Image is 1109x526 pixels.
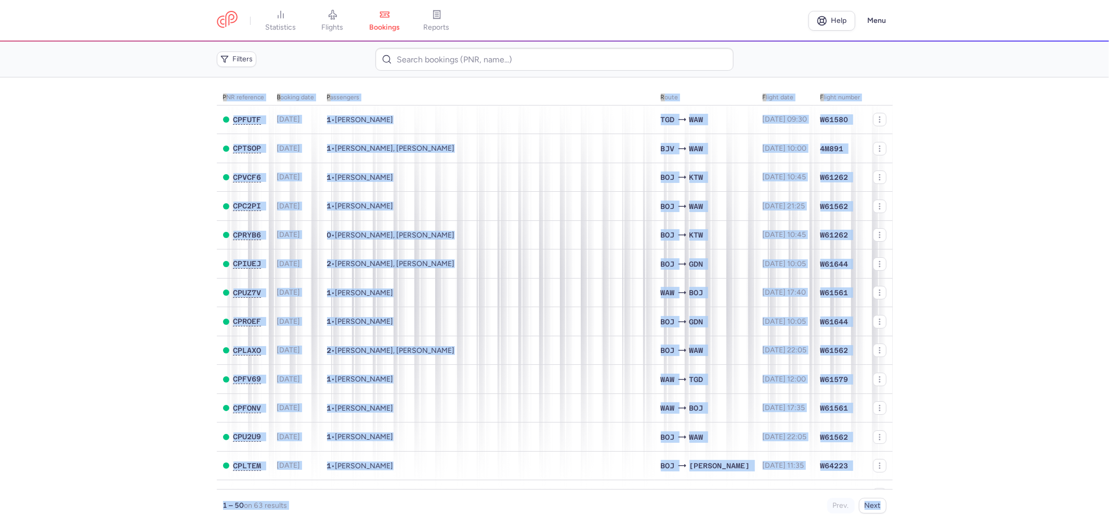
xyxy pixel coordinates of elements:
[655,90,756,106] th: Route
[327,144,332,152] span: 1
[327,173,332,181] span: 1
[223,501,244,510] strong: 1 – 50
[277,202,301,211] span: [DATE]
[335,231,455,240] span: Aniela WILCZEK, Elzbieta BIEGUN
[327,317,332,325] span: 1
[335,202,394,211] span: Alena NAVITSKAYA
[233,346,262,355] button: CPLAXO
[277,259,301,268] span: [DATE]
[233,375,262,383] span: CPFV69
[756,90,814,106] th: flight date
[277,230,301,239] span: [DATE]
[827,498,855,514] button: Prev.
[327,346,332,354] span: 2
[233,375,262,384] button: CPFV69
[763,403,805,412] span: [DATE] 17:35
[233,231,262,240] button: CPRYB6
[335,259,455,268] span: Veranika HIRO, Marharyta HIRO
[820,287,849,298] span: W61561
[233,462,262,470] button: CPLTEM
[233,404,262,413] button: CPFONV
[661,114,675,125] span: TGD
[862,11,893,31] button: Menu
[335,115,394,124] span: Anastasiia KURIATENKO
[763,432,807,441] span: [DATE] 22:05
[233,259,262,268] button: CPIUEJ
[233,432,262,441] button: CPU2U9
[327,404,332,412] span: 1
[233,231,262,239] span: CPRYB6
[820,317,849,327] span: W61644
[327,432,332,441] span: 1
[233,202,262,210] span: CPC2PI
[820,432,849,442] span: W61562
[359,9,411,32] a: bookings
[689,489,703,501] span: WAW
[820,201,849,212] span: W61562
[277,144,301,153] span: [DATE]
[820,461,849,471] span: W64223
[327,173,394,182] span: •
[763,202,805,211] span: [DATE] 21:25
[369,23,400,32] span: bookings
[763,173,806,181] span: [DATE] 10:45
[327,375,332,383] span: 1
[661,345,675,356] span: BOJ
[689,287,703,298] span: BOJ
[277,173,301,181] span: [DATE]
[265,23,296,32] span: statistics
[375,48,734,71] input: Search bookings (PNR, name...)
[233,404,262,412] span: CPFONV
[689,172,703,183] span: KTW
[277,115,301,124] span: [DATE]
[689,229,703,241] span: KTW
[327,115,332,124] span: 1
[277,317,301,326] span: [DATE]
[661,143,675,154] span: BJV
[689,143,703,154] span: WAW
[859,498,886,514] button: Next
[661,460,675,471] span: BOJ
[327,375,394,384] span: •
[820,259,849,269] span: W61644
[233,173,262,182] button: CPVCF6
[661,431,675,443] span: BOJ
[217,51,256,67] button: Filters
[233,317,262,325] span: CPROEF
[335,144,455,153] span: Yana KOLISNYK, Mia BEKTAS
[763,115,807,124] span: [DATE] 09:30
[763,375,806,384] span: [DATE] 12:00
[661,316,675,327] span: BOJ
[277,375,301,384] span: [DATE]
[217,90,271,106] th: PNR reference
[327,202,332,210] span: 1
[661,489,675,501] span: BOJ
[327,115,394,124] span: •
[277,461,301,470] span: [DATE]
[233,288,262,297] button: CPUZ7V
[244,501,288,510] span: on 63 results
[327,288,394,297] span: •
[689,431,703,443] span: WAW
[233,144,262,152] span: CPTSOP
[233,55,253,63] span: Filters
[808,11,855,31] a: Help
[831,17,846,24] span: Help
[327,259,332,268] span: 2
[335,462,394,470] span: Lech GORCZAK
[820,345,849,356] span: W61562
[277,403,301,412] span: [DATE]
[321,90,655,106] th: Passengers
[689,201,703,212] span: WAW
[763,230,806,239] span: [DATE] 10:45
[689,114,703,125] span: WAW
[233,317,262,326] button: CPROEF
[814,90,867,106] th: Flight number
[689,316,703,327] span: GDN
[335,317,394,326] span: Amelia TKACZYNSKA
[424,23,450,32] span: reports
[327,144,455,153] span: •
